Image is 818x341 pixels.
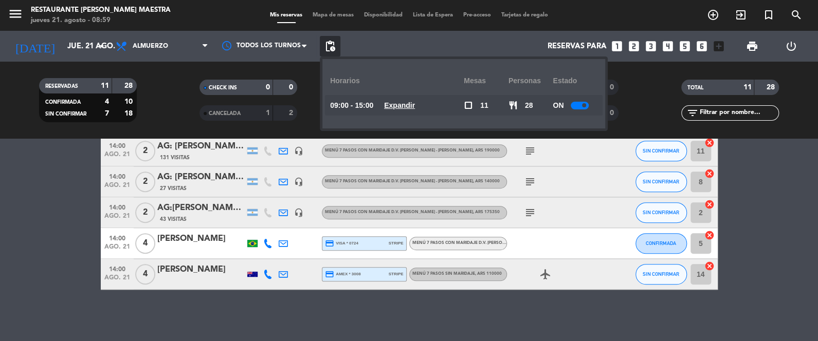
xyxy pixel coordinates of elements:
i: subject [524,176,536,188]
span: 14:00 [104,232,130,243]
i: headset_mic [294,146,303,156]
span: , ARS 140000 [473,179,500,183]
span: amex * 3008 [325,270,361,279]
button: SIN CONFIRMAR [635,264,687,285]
span: CHECK INS [209,85,237,90]
div: LOG OUT [771,31,810,62]
span: visa * 0724 [325,239,358,248]
div: AG: [PERSON_NAME] [PERSON_NAME] x2 / [PERSON_NAME] EXPERIENCE [157,170,245,184]
span: CONFIRMADA [45,100,81,105]
i: [DATE] [8,35,62,58]
span: Mapa de mesas [307,12,359,18]
span: 14:00 [104,201,130,213]
span: SIN CONFIRMAR [643,271,679,277]
strong: 18 [124,110,135,117]
span: restaurant [508,101,518,110]
i: subject [524,206,536,219]
i: arrow_drop_down [96,40,108,52]
i: filter_list [686,107,699,119]
span: 131 Visitas [160,154,190,162]
span: ago. 21 [104,151,130,163]
span: check_box_outline_blank [464,101,473,110]
strong: 0 [289,84,295,91]
strong: 0 [610,109,616,117]
button: SIN CONFIRMAR [635,202,687,223]
span: RESERVADAS [45,84,78,89]
div: [PERSON_NAME] [157,232,245,245]
i: subject [524,145,536,157]
i: looks_6 [695,40,708,53]
span: CANCELADA [209,111,241,116]
span: 14:00 [104,262,130,274]
span: Menú 7 pasos con maridaje D.V. [PERSON_NAME] - [PERSON_NAME] [325,210,500,214]
button: SIN CONFIRMAR [635,172,687,192]
span: SIN CONFIRMAR [643,148,679,154]
strong: 7 [105,110,109,117]
span: ago. 21 [104,213,130,224]
span: SIN CONFIRMAR [643,179,679,184]
strong: 4 [105,98,109,105]
i: cancel [704,230,715,240]
span: 14:00 [104,170,130,182]
div: AG:[PERSON_NAME] [PERSON_NAME]/SUNTRIP [157,201,245,215]
strong: 10 [124,98,135,105]
span: pending_actions [324,40,336,52]
span: Lista de Espera [408,12,458,18]
span: 27 Visitas [160,184,187,193]
i: looks_one [610,40,624,53]
span: 28 [525,100,533,111]
div: jueves 21. agosto - 08:59 [31,15,171,26]
i: looks_two [627,40,641,53]
span: Menú 7 pasos sin maridaje [412,272,502,276]
span: Almuerzo [133,43,168,50]
i: add_circle_outline [707,9,719,21]
span: 14:00 [104,139,130,151]
i: exit_to_app [735,9,747,21]
strong: 2 [289,109,295,117]
span: CONFIRMADA [646,240,676,246]
span: 2 [135,202,155,223]
i: credit_card [325,270,334,279]
button: CONFIRMADA [635,233,687,254]
span: 4 [135,264,155,285]
i: credit_card [325,239,334,248]
i: cancel [704,168,715,179]
button: SIN CONFIRMAR [635,141,687,161]
div: personas [508,67,553,95]
span: Menú 7 pasos con maridaje D.V. [PERSON_NAME] - [PERSON_NAME] [325,179,500,183]
strong: 0 [610,84,616,91]
div: Restaurante [PERSON_NAME] Maestra [31,5,171,15]
i: turned_in_not [762,9,775,21]
div: [PERSON_NAME] [157,263,245,276]
i: headset_mic [294,177,303,186]
span: 2 [135,172,155,192]
strong: 28 [124,82,135,89]
span: 2 [135,141,155,161]
i: airplanemode_active [539,268,552,280]
i: power_settings_new [785,40,797,52]
span: 43 Visitas [160,215,187,223]
strong: 11 [101,82,109,89]
i: cancel [704,138,715,148]
span: ago. 21 [104,243,130,255]
span: Menú 7 pasos con maridaje D.V. [PERSON_NAME] - [PERSON_NAME] [412,241,560,245]
span: TOTAL [687,85,703,90]
span: SIN CONFIRMAR [45,111,86,117]
span: 09:00 - 15:00 [330,100,373,111]
span: stripe [389,271,404,277]
i: headset_mic [294,208,303,217]
span: Pre-acceso [458,12,496,18]
div: Horarios [330,67,464,95]
span: ON [553,100,563,111]
strong: 1 [266,109,270,117]
span: Tarjetas de regalo [496,12,553,18]
span: Disponibilidad [359,12,408,18]
span: Reservas para [548,42,607,51]
i: cancel [704,199,715,210]
span: print [746,40,758,52]
span: ago. 21 [104,274,130,286]
div: Mesas [464,67,508,95]
i: cancel [704,261,715,271]
u: Expandir [384,101,415,109]
span: , ARS 190000 [473,148,500,153]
